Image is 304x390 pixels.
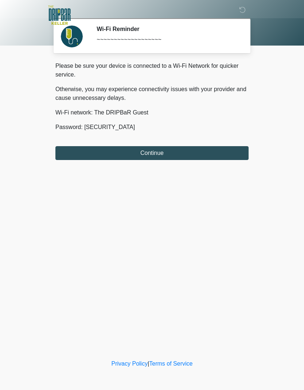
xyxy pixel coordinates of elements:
[149,360,192,367] a: Terms of Service
[97,35,238,44] div: ~~~~~~~~~~~~~~~~~~~
[61,26,83,47] img: Agent Avatar
[112,360,148,367] a: Privacy Policy
[48,5,71,25] img: The DRIPBaR - Keller Logo
[55,85,249,102] p: Otherwise, you may experience connectivity issues with your provider and cause unnecessary delays.
[55,146,249,160] button: Continue
[55,62,249,79] p: Please be sure your device is connected to a Wi-Fi Network for quicker service.
[55,123,249,132] p: Password: [SECURITY_DATA]
[55,108,249,117] p: Wi-Fi network: The DRIPBaR Guest
[148,360,149,367] a: |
